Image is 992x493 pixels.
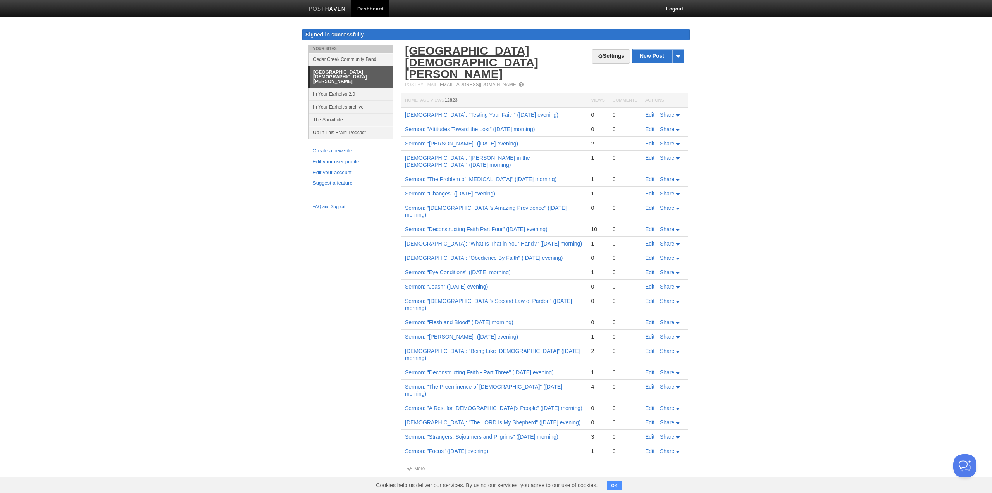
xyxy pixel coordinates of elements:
div: 0 [613,348,637,355]
div: 0 [613,433,637,440]
span: Share [660,448,674,454]
a: Sermon: "A Rest for [DEMOGRAPHIC_DATA]'s People" ([DATE] morning) [405,405,582,411]
a: In Your Earholes 2.0 [309,88,393,100]
div: 0 [591,405,604,412]
a: Sermon: "Deconstructing Faith Part Four" ([DATE] evening) [405,226,548,232]
div: 0 [591,254,604,261]
a: Edit [645,369,654,375]
a: Edit [645,255,654,261]
th: Actions [641,93,688,108]
div: 1 [591,176,604,183]
div: 0 [613,419,637,426]
a: Edit [645,155,654,161]
a: Edit [645,112,654,118]
div: 1 [591,333,604,340]
div: 0 [591,298,604,304]
div: 0 [613,269,637,276]
button: OK [607,481,622,490]
div: 0 [613,190,637,197]
div: Signed in successfully. [302,29,690,40]
a: [DEMOGRAPHIC_DATA]: "Being Like [DEMOGRAPHIC_DATA]" ([DATE] morning) [405,348,580,361]
a: [GEOGRAPHIC_DATA][DEMOGRAPHIC_DATA][PERSON_NAME] [405,44,538,80]
a: Edit [645,140,654,147]
a: Cedar Creek Community Band [309,53,393,66]
a: More [407,466,425,471]
div: 0 [591,419,604,426]
a: Create a new site [313,147,389,155]
a: Edit your user profile [313,158,389,166]
a: Up In This Brain! Podcast [309,126,393,139]
div: 0 [613,405,637,412]
a: [GEOGRAPHIC_DATA][DEMOGRAPHIC_DATA][PERSON_NAME] [310,66,393,88]
a: Edit [645,319,654,325]
a: Sermon: "Changes" ([DATE] evening) [405,190,495,197]
a: [DEMOGRAPHIC_DATA]: "The LORD Is My Shepherd" ([DATE] evening) [405,419,580,426]
div: 1 [591,240,604,247]
span: Share [660,369,674,375]
span: Share [660,384,674,390]
span: Post by Email [405,82,437,87]
a: Edit [645,298,654,304]
div: 1 [591,448,604,455]
div: 1 [591,369,604,376]
a: Sermon: "Eye Conditions" ([DATE] morning) [405,269,511,275]
div: 0 [613,226,637,233]
a: Edit [645,284,654,290]
div: 0 [613,383,637,390]
span: Share [660,155,674,161]
a: Edit [645,419,654,426]
div: 0 [613,333,637,340]
span: 12823 [444,97,457,103]
div: 0 [613,111,637,118]
div: 0 [591,126,604,133]
span: Share [660,434,674,440]
div: 0 [613,369,637,376]
a: [DEMOGRAPHIC_DATA]: "[PERSON_NAME] in the [DEMOGRAPHIC_DATA]" ([DATE] morning) [405,155,530,168]
a: Edit [645,126,654,132]
a: Edit your account [313,169,389,177]
div: 10 [591,226,604,233]
div: 0 [613,126,637,133]
a: Suggest a feature [313,179,389,187]
th: Views [587,93,608,108]
a: Edit [645,205,654,211]
a: Sermon: "Deconstructing Faith - Part Three" ([DATE] evening) [405,369,554,375]
a: Sermon: "Flesh and Blood" ([DATE] morning) [405,319,513,325]
div: 3 [591,433,604,440]
span: Share [660,298,674,304]
a: Edit [645,176,654,182]
a: Edit [645,269,654,275]
div: 1 [591,269,604,276]
div: 4 [591,383,604,390]
span: Share [660,126,674,132]
a: Edit [645,240,654,247]
a: Sermon: "Attitudes Toward the Lost" ([DATE] morning) [405,126,535,132]
div: 2 [591,140,604,147]
li: Your Sites [308,45,393,53]
a: Edit [645,434,654,440]
span: Share [660,226,674,232]
span: Share [660,348,674,354]
span: Share [660,190,674,197]
span: Share [660,205,674,211]
a: Sermon: "Joash" ([DATE] evening) [405,284,488,290]
a: Sermon: "[DEMOGRAPHIC_DATA]'s Amazing Providence" ([DATE] morning) [405,205,567,218]
div: 0 [613,283,637,290]
a: [DEMOGRAPHIC_DATA]: "What Is That in Your Hand?" ([DATE] morning) [405,240,582,247]
span: Share [660,255,674,261]
a: Sermon: "[PERSON_NAME]" ([DATE] evening) [405,140,518,147]
div: 0 [613,319,637,326]
div: 0 [591,283,604,290]
th: Comments [609,93,641,108]
a: Settings [592,49,630,64]
a: The Showhole [309,113,393,126]
a: [EMAIL_ADDRESS][DOMAIN_NAME] [439,82,517,87]
span: Share [660,284,674,290]
a: In Your Earholes archive [309,100,393,113]
div: 0 [591,204,604,211]
a: Edit [645,226,654,232]
span: Share [660,176,674,182]
span: Share [660,140,674,147]
a: Sermon: "Focus" ([DATE] evening) [405,448,488,454]
span: Share [660,319,674,325]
